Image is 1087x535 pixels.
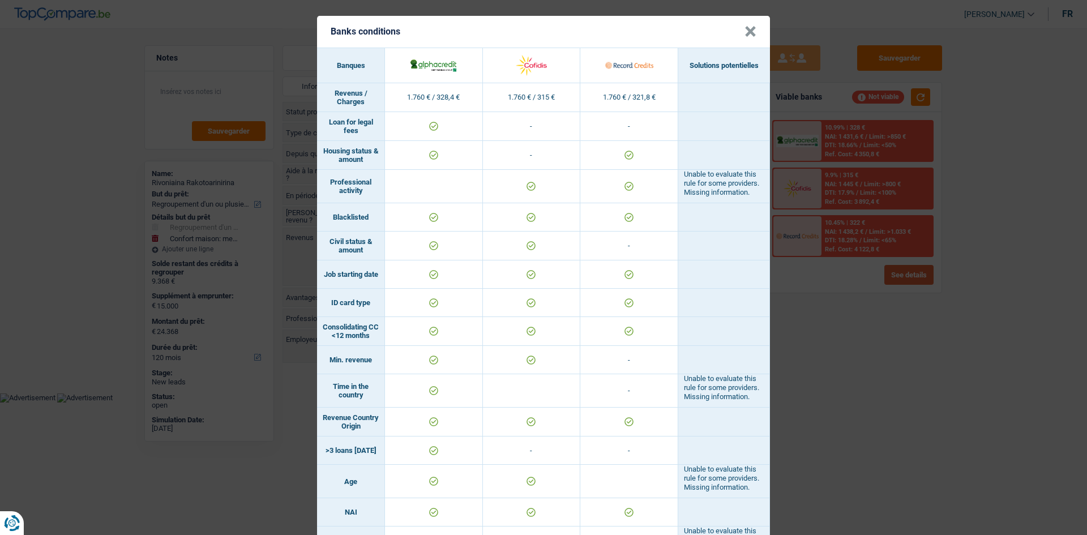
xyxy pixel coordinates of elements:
td: - [580,232,678,260]
td: Age [317,465,385,498]
td: - [580,112,678,141]
td: Unable to evaluate this rule for some providers. Missing information. [678,465,770,498]
button: Close [744,26,756,37]
th: Banques [317,48,385,83]
td: NAI [317,498,385,527]
td: Loan for legal fees [317,112,385,141]
td: Revenus / Charges [317,83,385,112]
td: Civil status & amount [317,232,385,260]
td: 1.760 € / 321,8 € [580,83,678,112]
td: ID card type [317,289,385,317]
td: - [580,374,678,408]
td: - [483,112,581,141]
td: 1.760 € / 328,4 € [385,83,483,112]
img: Record Credits [605,53,653,78]
td: Housing status & amount [317,141,385,170]
th: Solutions potentielles [678,48,770,83]
img: AlphaCredit [409,58,457,72]
td: Time in the country [317,374,385,408]
td: Unable to evaluate this rule for some providers. Missing information. [678,374,770,408]
td: - [483,141,581,170]
h5: Banks conditions [331,26,400,37]
td: Revenue Country Origin [317,408,385,436]
td: >3 loans [DATE] [317,436,385,465]
td: Min. revenue [317,346,385,374]
img: Cofidis [507,53,555,78]
td: 1.760 € / 315 € [483,83,581,112]
td: Unable to evaluate this rule for some providers. Missing information. [678,170,770,203]
td: Job starting date [317,260,385,289]
td: - [483,436,581,465]
td: - [580,436,678,465]
td: Blacklisted [317,203,385,232]
td: Consolidating CC <12 months [317,317,385,346]
td: Professional activity [317,170,385,203]
td: - [580,346,678,374]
